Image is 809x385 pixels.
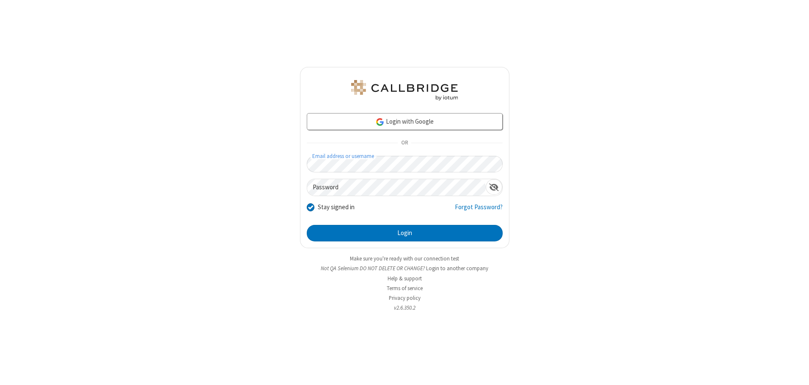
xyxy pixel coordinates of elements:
a: Make sure you're ready with our connection test [350,255,459,262]
a: Help & support [388,275,422,282]
li: Not QA Selenium DO NOT DELETE OR CHANGE? [300,264,509,272]
div: Show password [486,179,502,195]
a: Terms of service [387,285,423,292]
a: Forgot Password? [455,202,503,219]
input: Email address or username [307,156,503,172]
button: Login [307,225,503,242]
label: Stay signed in [318,202,355,212]
li: v2.6.350.2 [300,304,509,312]
span: OR [398,137,411,149]
a: Privacy policy [389,294,421,302]
input: Password [307,179,486,196]
img: QA Selenium DO NOT DELETE OR CHANGE [349,80,460,100]
img: google-icon.png [375,117,385,127]
a: Login with Google [307,113,503,130]
button: Login to another company [426,264,488,272]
